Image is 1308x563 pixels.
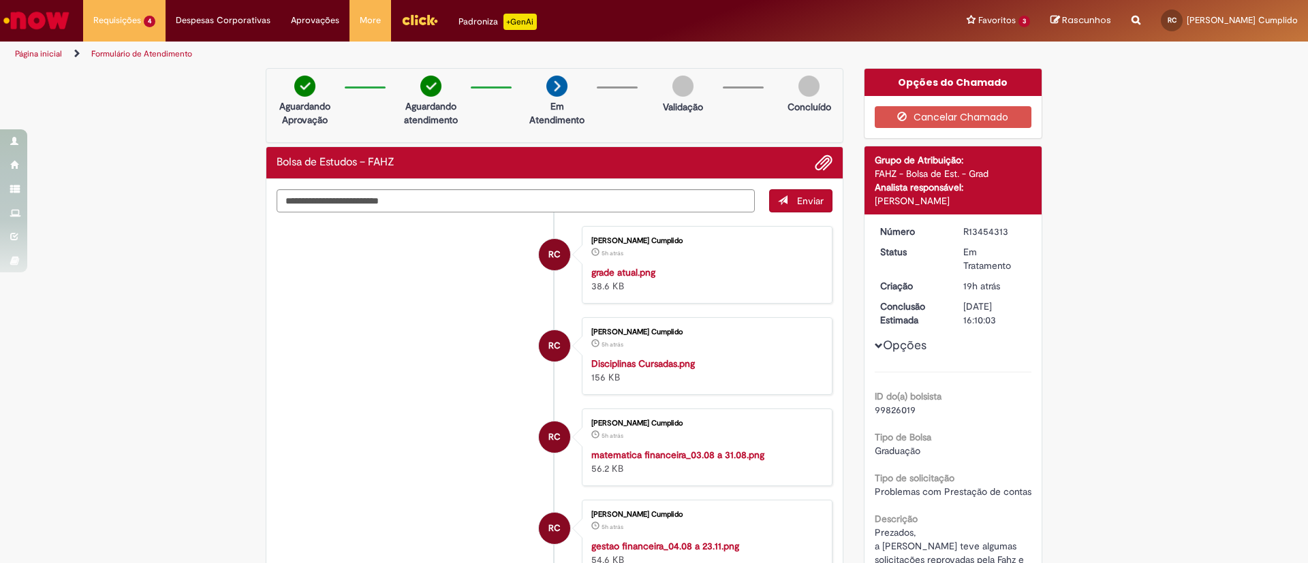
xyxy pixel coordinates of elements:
[602,249,623,257] time: 28/08/2025 10:22:58
[963,280,1000,292] time: 27/08/2025 20:21:29
[875,194,1032,208] div: [PERSON_NAME]
[294,76,315,97] img: check-circle-green.png
[875,472,954,484] b: Tipo de solicitação
[548,238,561,271] span: RC
[875,513,918,525] b: Descrição
[875,167,1032,180] div: FAHZ - Bolsa de Est. - Grad
[602,340,623,349] time: 28/08/2025 10:22:54
[539,330,570,361] div: Raphaela Vianna Cumplido
[602,432,623,440] time: 28/08/2025 10:22:50
[176,14,270,27] span: Despesas Corporativas
[1062,14,1111,27] span: Rascunhos
[401,10,438,30] img: click_logo_yellow_360x200.png
[978,14,1016,27] span: Favoritos
[1018,16,1030,27] span: 3
[591,357,818,384] div: 156 KB
[548,512,561,545] span: RC
[1187,14,1298,26] span: [PERSON_NAME] Cumplido
[291,14,339,27] span: Aprovações
[963,279,1027,293] div: 27/08/2025 20:21:29
[602,523,623,531] span: 5h atrás
[591,237,818,245] div: [PERSON_NAME] Cumplido
[591,266,818,293] div: 38.6 KB
[539,421,570,453] div: Raphaela Vianna Cumplido
[1,7,72,34] img: ServiceNow
[963,300,1027,327] div: [DATE] 16:10:03
[815,154,832,172] button: Adicionar anexos
[788,100,831,114] p: Concluído
[798,76,820,97] img: img-circle-grey.png
[870,225,954,238] dt: Número
[591,540,739,552] a: gestao financeira_04.08 a 23.11.png
[548,421,561,453] span: RC
[591,511,818,519] div: [PERSON_NAME] Cumplido
[524,99,590,127] p: Em Atendimento
[591,419,818,428] div: [PERSON_NAME] Cumplido
[1168,16,1177,25] span: RC
[272,99,338,127] p: Aguardando Aprovação
[277,189,755,212] textarea: Digite sua mensagem aqui...
[1050,14,1111,27] a: Rascunhos
[539,513,570,544] div: Raphaela Vianna Cumplido
[591,448,818,475] div: 56.2 KB
[769,189,832,212] button: Enviar
[797,195,824,207] span: Enviar
[875,431,931,443] b: Tipo de Bolsa
[963,245,1027,272] div: Em Tratamento
[546,76,567,97] img: arrow-next.png
[865,69,1042,96] div: Opções do Chamado
[458,14,537,30] div: Padroniza
[360,14,381,27] span: More
[277,157,394,169] h2: Bolsa de Estudos – FAHZ Histórico de tíquete
[591,357,695,370] a: Disciplinas Cursadas.png
[91,48,192,59] a: Formulário de Atendimento
[875,390,941,402] b: ID do(a) bolsista
[875,106,1032,128] button: Cancelar Chamado
[144,16,155,27] span: 4
[870,245,954,259] dt: Status
[15,48,62,59] a: Página inicial
[591,266,655,278] a: grade atual.png
[875,404,916,416] span: 99826019
[663,100,703,114] p: Validação
[420,76,441,97] img: check-circle-green.png
[875,445,920,457] span: Graduação
[672,76,694,97] img: img-circle-grey.png
[875,485,1031,498] span: Problemas com Prestação de contas
[875,153,1032,167] div: Grupo de Atribuição:
[602,340,623,349] span: 5h atrás
[963,225,1027,238] div: R13454313
[591,449,764,461] a: matematica financeira_03.08 a 31.08.png
[870,279,954,293] dt: Criação
[398,99,464,127] p: Aguardando atendimento
[503,14,537,30] p: +GenAi
[548,329,561,362] span: RC
[602,432,623,440] span: 5h atrás
[602,249,623,257] span: 5h atrás
[875,180,1032,194] div: Analista responsável:
[539,239,570,270] div: Raphaela Vianna Cumplido
[93,14,141,27] span: Requisições
[963,280,1000,292] span: 19h atrás
[10,42,862,67] ul: Trilhas de página
[591,328,818,336] div: [PERSON_NAME] Cumplido
[602,523,623,531] time: 28/08/2025 10:22:48
[870,300,954,327] dt: Conclusão Estimada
